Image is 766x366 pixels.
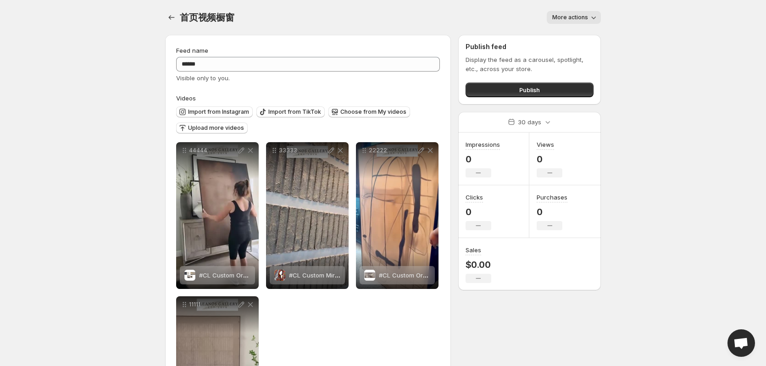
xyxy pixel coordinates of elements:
[176,47,208,54] span: Feed name
[199,272,253,279] span: #CL Custom Order
[256,106,325,117] button: Import from TikTok
[466,259,491,270] p: $0.00
[176,106,253,117] button: Import from Instagram
[466,83,594,97] button: Publish
[328,106,410,117] button: Choose from My videos
[537,154,562,165] p: 0
[537,206,567,217] p: 0
[189,147,237,154] p: 44444
[379,272,433,279] span: #CL Custom Order
[519,85,540,94] span: Publish
[180,12,234,23] span: 首页视频橱窗
[188,124,244,132] span: Upload more videos
[279,147,327,154] p: 33333
[340,108,406,116] span: Choose from My videos
[188,108,249,116] span: Import from Instagram
[165,11,178,24] button: Settings
[518,117,541,127] p: 30 days
[552,14,588,21] span: More actions
[266,142,349,289] div: 33333#CL Custom Mirror Wrapped Canvas Print#CL Custom Mirror Wrapped Canvas Print
[289,272,410,279] span: #CL Custom Mirror Wrapped Canvas Print
[189,301,237,308] p: 11111
[274,270,285,281] img: #CL Custom Mirror Wrapped Canvas Print
[364,270,375,281] img: #CL Custom Order
[537,140,554,149] h3: Views
[466,55,594,73] p: Display the feed as a carousel, spotlight, etc., across your store.
[727,329,755,357] a: Open chat
[466,154,500,165] p: 0
[466,193,483,202] h3: Clicks
[176,74,230,82] span: Visible only to you.
[537,193,567,202] h3: Purchases
[176,122,248,133] button: Upload more videos
[268,108,321,116] span: Import from TikTok
[466,206,491,217] p: 0
[176,94,196,102] span: Videos
[369,147,416,154] p: 22222
[466,140,500,149] h3: Impressions
[466,245,481,255] h3: Sales
[466,42,594,51] h2: Publish feed
[356,142,439,289] div: 22222#CL Custom Order#CL Custom Order
[176,142,259,289] div: 44444#CL Custom Order#CL Custom Order
[547,11,601,24] button: More actions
